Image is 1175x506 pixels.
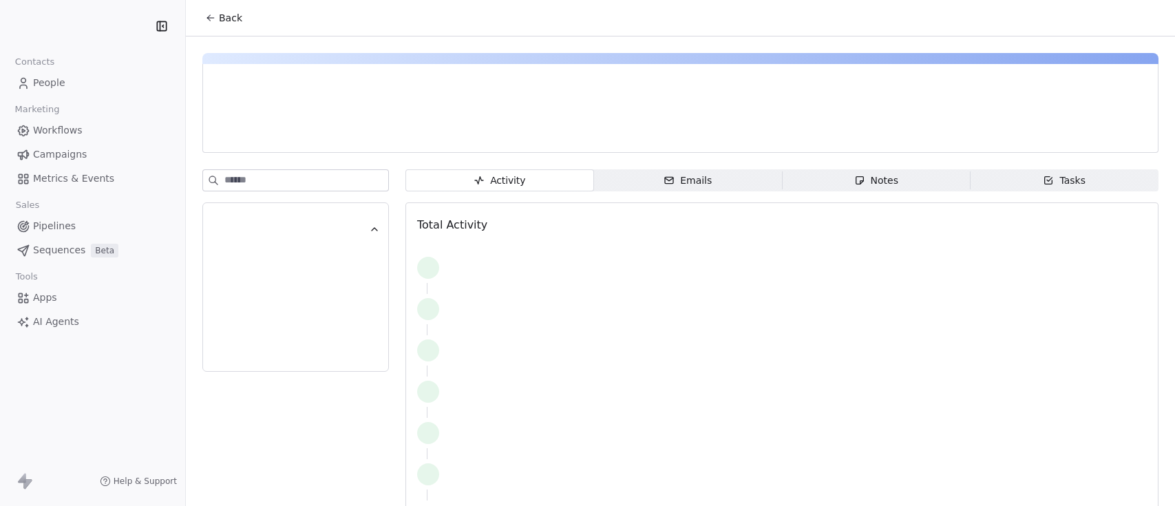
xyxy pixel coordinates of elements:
[11,119,174,142] a: Workflows
[9,52,61,72] span: Contacts
[11,72,174,94] a: People
[33,76,65,90] span: People
[664,173,712,188] div: Emails
[33,243,85,257] span: Sequences
[100,476,177,487] a: Help & Support
[11,143,174,166] a: Campaigns
[854,173,898,188] div: Notes
[11,215,174,238] a: Pipelines
[33,219,76,233] span: Pipelines
[33,291,57,305] span: Apps
[11,167,174,190] a: Metrics & Events
[11,286,174,309] a: Apps
[197,6,251,30] button: Back
[10,266,43,287] span: Tools
[10,195,45,215] span: Sales
[9,99,65,120] span: Marketing
[114,476,177,487] span: Help & Support
[91,244,118,257] span: Beta
[417,218,487,231] span: Total Activity
[33,315,79,329] span: AI Agents
[219,11,242,25] span: Back
[33,123,83,138] span: Workflows
[33,171,114,186] span: Metrics & Events
[11,310,174,333] a: AI Agents
[1043,173,1086,188] div: Tasks
[33,147,87,162] span: Campaigns
[11,239,174,262] a: SequencesBeta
